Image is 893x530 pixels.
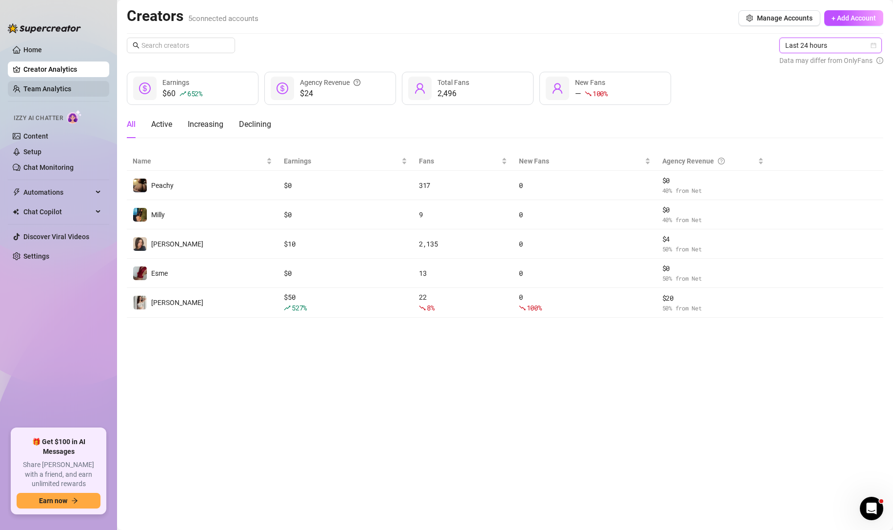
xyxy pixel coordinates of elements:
span: $24 [300,88,360,100]
div: Declining [239,119,271,130]
div: All [127,119,136,130]
span: setting [746,15,753,21]
img: logo-BBDzfeDw.svg [8,23,81,33]
span: $ 0 [662,263,764,274]
span: Manage Accounts [757,14,813,22]
div: $60 [162,88,202,100]
span: 100 % [527,303,542,312]
div: $ 0 [284,209,407,220]
span: [PERSON_NAME] [151,299,203,306]
img: Nina [133,296,147,309]
span: dollar-circle [277,82,288,94]
span: fall [585,90,592,97]
div: 2,496 [437,88,469,100]
span: [PERSON_NAME] [151,240,203,248]
span: New Fans [519,156,643,166]
th: Earnings [278,152,413,171]
span: arrow-right [71,497,78,504]
span: Automations [23,184,93,200]
span: 50 % from Net [662,274,764,283]
th: New Fans [513,152,656,171]
span: search [133,42,139,49]
span: 527 % [292,303,307,312]
span: rise [179,90,186,97]
span: 50 % from Net [662,245,764,254]
span: user [552,82,563,94]
img: Milly [133,208,147,222]
th: Fans [413,152,513,171]
div: 0 [519,209,651,220]
span: $ 4 [662,234,764,245]
span: rise [284,305,291,311]
span: Esme [151,269,168,277]
span: Earnings [162,79,189,86]
span: 652 % [187,89,202,98]
span: Earnings [284,156,399,166]
span: calendar [871,42,876,48]
span: 🎁 Get $100 in AI Messages [17,437,100,456]
input: Search creators [141,40,221,51]
img: Nina [133,237,147,251]
span: info-circle [876,55,883,66]
span: question-circle [354,77,360,88]
a: Creator Analytics [23,61,101,77]
div: $ 50 [284,292,407,313]
span: 50 % from Net [662,304,764,313]
span: question-circle [718,156,725,166]
span: user [414,82,426,94]
button: Manage Accounts [738,10,820,26]
span: Share [PERSON_NAME] with a friend, and earn unlimited rewards [17,460,100,489]
span: Data may differ from OnlyFans [779,55,873,66]
span: 40 % from Net [662,215,764,224]
a: Discover Viral Videos [23,233,89,241]
span: 40 % from Net [662,186,764,195]
h2: Creators [127,7,258,25]
img: AI Chatter [67,110,82,124]
span: Total Fans [437,79,469,86]
a: Chat Monitoring [23,163,74,171]
a: Content [23,132,48,140]
span: + Add Account [832,14,876,22]
th: Name [127,152,278,171]
div: 0 [519,268,651,279]
span: $ 0 [662,204,764,215]
span: $ 0 [662,175,764,186]
img: Peachy [133,179,147,192]
div: $ 10 [284,239,407,249]
span: fall [419,305,426,311]
div: Agency Revenue [300,77,360,88]
span: 100 % [593,89,608,98]
div: 13 [419,268,507,279]
span: Izzy AI Chatter [14,114,63,123]
div: — [575,88,608,100]
img: Chat Copilot [13,208,19,215]
div: 0 [519,239,651,249]
span: 5 connected accounts [188,14,258,23]
img: Esme [133,266,147,280]
span: thunderbolt [13,188,20,196]
a: Setup [23,148,41,156]
a: Team Analytics [23,85,71,93]
span: 8 % [427,303,434,312]
div: Active [151,119,172,130]
span: Earn now [39,497,67,505]
div: 0 [519,180,651,191]
div: 9 [419,209,507,220]
div: 22 [419,292,507,313]
span: Chat Copilot [23,204,93,220]
div: Increasing [188,119,223,130]
span: Fans [419,156,499,166]
span: Last 24 hours [785,38,876,53]
iframe: Intercom live chat [860,497,883,520]
div: $ 0 [284,180,407,191]
div: 0 [519,292,651,313]
button: + Add Account [824,10,883,26]
button: Earn nowarrow-right [17,493,100,509]
a: Home [23,46,42,54]
span: Milly [151,211,165,219]
span: Name [133,156,264,166]
span: New Fans [575,79,605,86]
span: $ 20 [662,293,764,304]
span: dollar-circle [139,82,151,94]
div: 317 [419,180,507,191]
